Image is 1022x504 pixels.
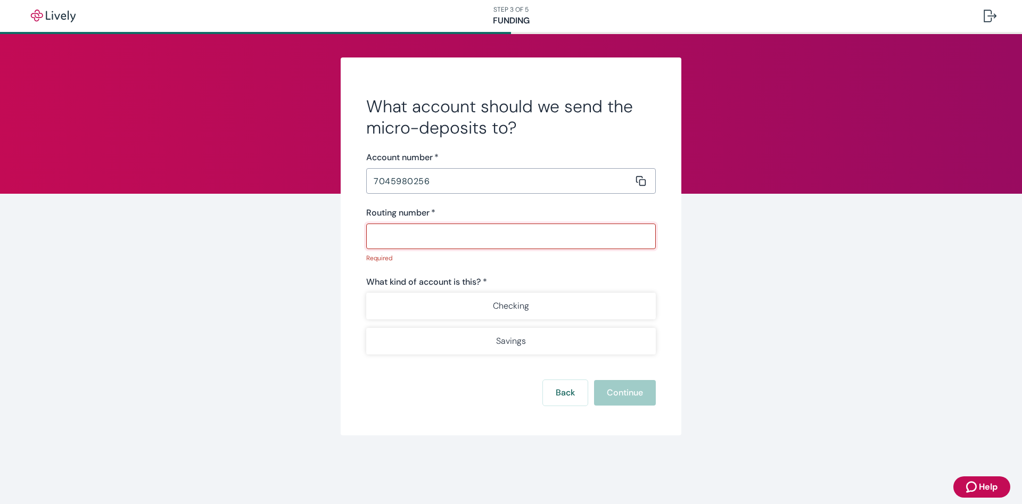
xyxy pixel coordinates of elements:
[496,335,526,348] p: Savings
[633,173,648,188] button: Copy message content to clipboard
[366,276,487,288] label: What kind of account is this? *
[366,206,435,219] label: Routing number
[366,293,656,319] button: Checking
[953,476,1010,498] button: Zendesk support iconHelp
[366,328,656,354] button: Savings
[23,10,83,22] img: Lively
[975,3,1005,29] button: Log out
[366,253,648,263] p: Required
[366,151,439,164] label: Account number
[493,300,529,312] p: Checking
[543,380,588,406] button: Back
[636,176,646,186] svg: Copy to clipboard
[366,96,656,138] h2: What account should we send the micro-deposits to?
[979,481,998,493] span: Help
[966,481,979,493] svg: Zendesk support icon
